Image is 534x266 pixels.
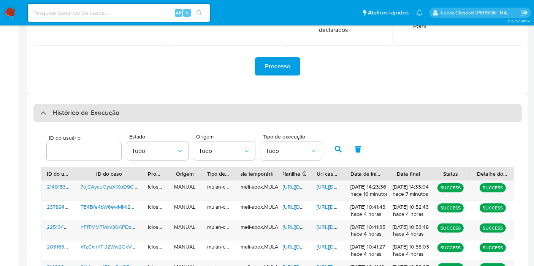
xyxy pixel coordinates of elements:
[176,9,182,16] span: Alt
[520,9,528,17] a: Sair
[368,9,409,17] span: Atalhos rápidos
[441,9,518,16] p: lucas.clososki@mercadolivre.com
[28,8,210,18] input: Pesquise usuários ou casos...
[416,9,423,16] a: Notificações
[507,18,530,24] span: 3.157.1-hotfix-1
[192,8,207,18] button: search-icon
[186,9,188,16] span: s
